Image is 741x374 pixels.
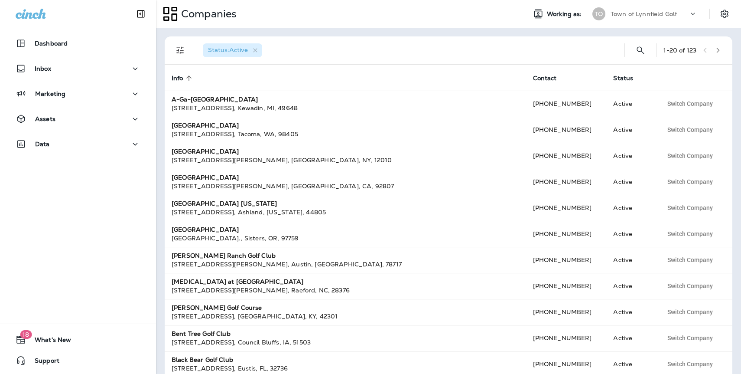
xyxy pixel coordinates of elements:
div: [GEOGRAPHIC_DATA]. , Sisters , OR , 97759 [172,234,519,243]
strong: Bent Tree Golf Club [172,330,231,338]
button: Support [9,352,147,369]
button: Switch Company [663,227,718,240]
span: Switch Company [667,153,713,159]
div: [STREET_ADDRESS] , Ashland , [US_STATE] , 44805 [172,208,519,217]
td: Active [606,273,656,299]
p: Data [35,141,50,148]
td: [PHONE_NUMBER] [526,117,607,143]
p: Marketing [35,90,65,97]
button: 18What's New [9,331,147,348]
strong: [GEOGRAPHIC_DATA] [172,174,239,181]
td: Active [606,247,656,273]
strong: [GEOGRAPHIC_DATA] [172,121,239,129]
strong: [GEOGRAPHIC_DATA] [US_STATE] [172,200,277,207]
td: [PHONE_NUMBER] [526,299,607,325]
td: Active [606,143,656,169]
button: Switch Company [663,358,718,371]
div: [STREET_ADDRESS][PERSON_NAME] , Raeford , NC , 28376 [172,286,519,295]
div: [STREET_ADDRESS] , Eustis , FL , 32736 [172,364,519,373]
p: Town of Lynnfield Golf [611,10,677,17]
div: [STREET_ADDRESS] , [GEOGRAPHIC_DATA] , KY , 42301 [172,312,519,321]
strong: [PERSON_NAME] Golf Course [172,304,262,312]
span: Switch Company [667,257,713,263]
span: Switch Company [667,283,713,289]
button: Search Companies [632,42,649,59]
button: Switch Company [663,305,718,318]
strong: [GEOGRAPHIC_DATA] [172,148,239,155]
td: [PHONE_NUMBER] [526,195,607,221]
button: Switch Company [663,123,718,136]
div: [STREET_ADDRESS] , Tacoma , WA , 98405 [172,130,519,138]
strong: [GEOGRAPHIC_DATA] [172,226,239,233]
span: Switch Company [667,231,713,237]
span: 18 [20,330,32,339]
td: Active [606,221,656,247]
button: Assets [9,110,147,128]
span: What's New [26,336,71,347]
strong: A-Ga-[GEOGRAPHIC_DATA] [172,95,258,103]
div: 1 - 20 of 123 [663,47,696,54]
p: Dashboard [35,40,68,47]
td: Active [606,299,656,325]
span: Switch Company [667,127,713,133]
button: Switch Company [663,149,718,162]
span: Info [172,74,195,82]
strong: [PERSON_NAME] Ranch Golf Club [172,252,276,259]
td: [PHONE_NUMBER] [526,221,607,247]
div: [STREET_ADDRESS][PERSON_NAME] , Austin , [GEOGRAPHIC_DATA] , 78717 [172,260,519,269]
button: Switch Company [663,253,718,266]
p: Companies [178,7,237,20]
button: Filters [172,42,189,59]
p: Assets [35,115,55,122]
span: Working as: [547,10,584,18]
td: Active [606,325,656,351]
td: Active [606,91,656,117]
button: Switch Company [663,201,718,214]
td: Active [606,169,656,195]
div: [STREET_ADDRESS][PERSON_NAME] , [GEOGRAPHIC_DATA] , CA , 92807 [172,182,519,190]
span: Contact [533,74,568,82]
span: Switch Company [667,309,713,315]
td: Active [606,195,656,221]
button: Marketing [9,85,147,102]
div: Status:Active [203,43,262,57]
button: Settings [717,6,732,22]
button: Switch Company [663,279,718,292]
span: Switch Company [667,205,713,211]
button: Dashboard [9,35,147,52]
span: Contact [533,75,557,82]
button: Switch Company [663,97,718,110]
button: Switch Company [663,175,718,188]
span: Switch Company [667,179,713,185]
strong: Black Bear Golf Club [172,356,233,364]
button: Data [9,135,147,153]
div: TO [592,7,605,20]
span: Support [26,357,59,367]
button: Switch Company [663,331,718,344]
span: Status [613,75,633,82]
p: Inbox [35,65,51,72]
div: [STREET_ADDRESS] , Council Bluffs , IA , 51503 [172,338,519,347]
td: [PHONE_NUMBER] [526,169,607,195]
span: Switch Company [667,335,713,341]
td: [PHONE_NUMBER] [526,91,607,117]
div: [STREET_ADDRESS] , Kewadin , MI , 49648 [172,104,519,112]
span: Switch Company [667,361,713,367]
strong: [MEDICAL_DATA] at [GEOGRAPHIC_DATA] [172,278,303,285]
td: [PHONE_NUMBER] [526,143,607,169]
span: Info [172,75,183,82]
td: [PHONE_NUMBER] [526,325,607,351]
span: Status [613,74,644,82]
div: [STREET_ADDRESS][PERSON_NAME] , [GEOGRAPHIC_DATA] , NY , 12010 [172,156,519,164]
td: [PHONE_NUMBER] [526,273,607,299]
button: Inbox [9,60,147,77]
span: Switch Company [667,101,713,107]
button: Collapse Sidebar [129,5,153,23]
td: [PHONE_NUMBER] [526,247,607,273]
span: Status : Active [208,46,248,54]
td: Active [606,117,656,143]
